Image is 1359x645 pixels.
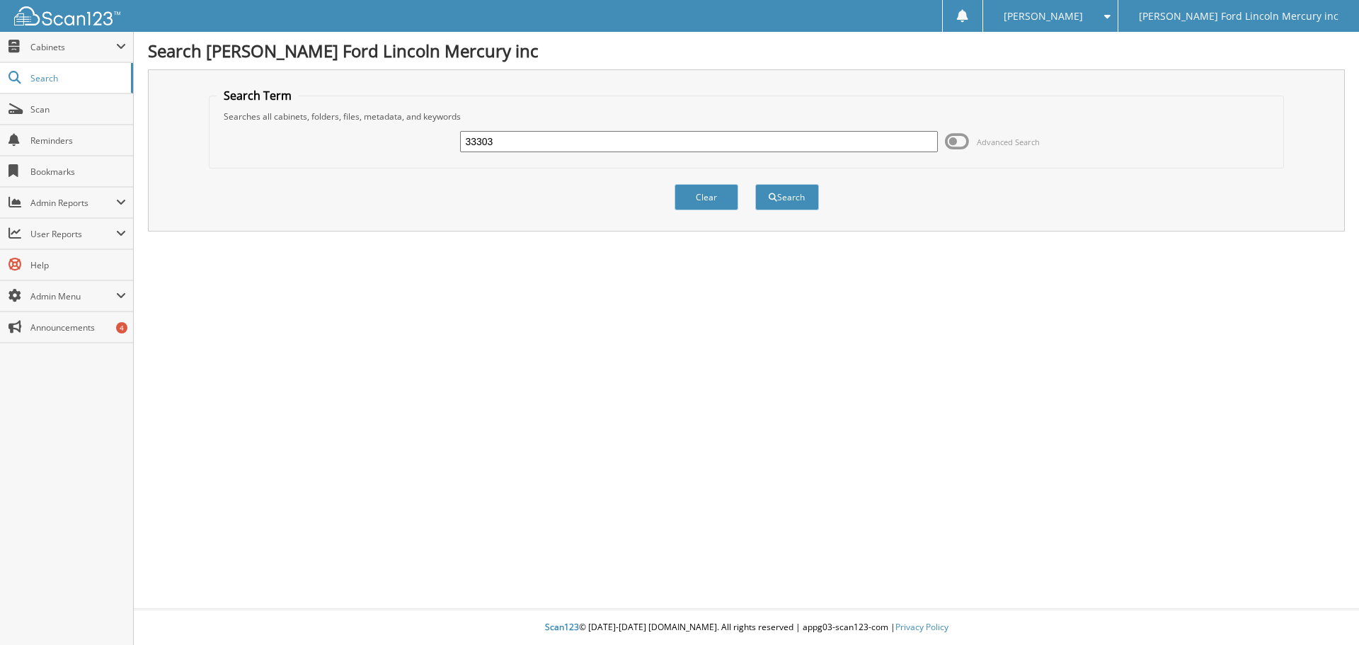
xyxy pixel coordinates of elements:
[30,41,116,53] span: Cabinets
[14,6,120,25] img: scan123-logo-white.svg
[116,322,127,333] div: 4
[675,184,738,210] button: Clear
[134,610,1359,645] div: © [DATE]-[DATE] [DOMAIN_NAME]. All rights reserved | appg03-scan123-com |
[30,135,126,147] span: Reminders
[30,197,116,209] span: Admin Reports
[1004,12,1083,21] span: [PERSON_NAME]
[217,110,1277,122] div: Searches all cabinets, folders, files, metadata, and keywords
[30,321,126,333] span: Announcements
[977,137,1040,147] span: Advanced Search
[755,184,819,210] button: Search
[30,228,116,240] span: User Reports
[895,621,948,633] a: Privacy Policy
[545,621,579,633] span: Scan123
[30,166,126,178] span: Bookmarks
[30,103,126,115] span: Scan
[217,88,299,103] legend: Search Term
[30,259,126,271] span: Help
[30,290,116,302] span: Admin Menu
[1139,12,1338,21] span: [PERSON_NAME] Ford Lincoln Mercury inc
[30,72,124,84] span: Search
[148,39,1345,62] h1: Search [PERSON_NAME] Ford Lincoln Mercury inc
